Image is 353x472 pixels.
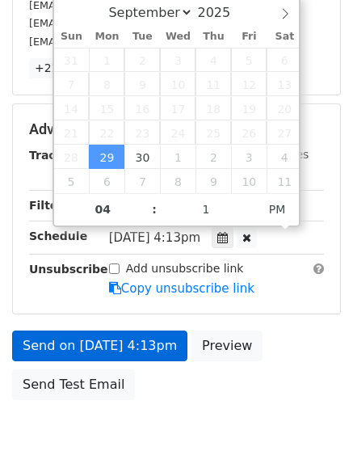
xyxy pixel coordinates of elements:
[29,263,108,276] strong: Unsubscribe
[29,230,87,242] strong: Schedule
[267,48,302,72] span: September 6, 2025
[231,48,267,72] span: September 5, 2025
[231,32,267,42] span: Fri
[160,48,195,72] span: September 3, 2025
[267,32,302,42] span: Sat
[195,48,231,72] span: September 4, 2025
[124,96,160,120] span: September 16, 2025
[12,369,135,400] a: Send Test Email
[160,145,195,169] span: October 1, 2025
[195,32,231,42] span: Thu
[160,120,195,145] span: September 24, 2025
[54,169,90,193] span: October 5, 2025
[231,72,267,96] span: September 12, 2025
[29,120,324,138] h5: Advanced
[272,394,353,472] iframe: Chat Widget
[160,96,195,120] span: September 17, 2025
[124,32,160,42] span: Tue
[89,72,124,96] span: September 8, 2025
[89,32,124,42] span: Mon
[29,17,209,29] small: [EMAIL_ADDRESS][DOMAIN_NAME]
[124,169,160,193] span: October 7, 2025
[231,145,267,169] span: October 3, 2025
[29,36,209,48] small: [EMAIL_ADDRESS][DOMAIN_NAME]
[195,72,231,96] span: September 11, 2025
[231,120,267,145] span: September 26, 2025
[160,32,195,42] span: Wed
[267,145,302,169] span: October 4, 2025
[195,96,231,120] span: September 18, 2025
[109,281,254,296] a: Copy unsubscribe link
[89,169,124,193] span: October 6, 2025
[255,193,300,225] span: Click to toggle
[89,48,124,72] span: September 1, 2025
[54,120,90,145] span: September 21, 2025
[89,145,124,169] span: September 29, 2025
[195,120,231,145] span: September 25, 2025
[195,169,231,193] span: October 9, 2025
[54,48,90,72] span: August 31, 2025
[267,120,302,145] span: September 27, 2025
[124,120,160,145] span: September 23, 2025
[160,169,195,193] span: October 8, 2025
[124,145,160,169] span: September 30, 2025
[193,5,251,20] input: Year
[191,331,263,361] a: Preview
[54,96,90,120] span: September 14, 2025
[29,199,70,212] strong: Filters
[195,145,231,169] span: October 2, 2025
[54,72,90,96] span: September 7, 2025
[89,96,124,120] span: September 15, 2025
[160,72,195,96] span: September 10, 2025
[54,145,90,169] span: September 28, 2025
[267,96,302,120] span: September 20, 2025
[124,48,160,72] span: September 2, 2025
[54,32,90,42] span: Sun
[109,230,200,245] span: [DATE] 4:13pm
[267,169,302,193] span: October 11, 2025
[126,260,244,277] label: Add unsubscribe link
[12,331,187,361] a: Send on [DATE] 4:13pm
[152,193,157,225] span: :
[124,72,160,96] span: September 9, 2025
[54,193,153,225] input: Hour
[231,169,267,193] span: October 10, 2025
[267,72,302,96] span: September 13, 2025
[157,193,255,225] input: Minute
[29,58,97,78] a: +22 more
[231,96,267,120] span: September 19, 2025
[29,149,83,162] strong: Tracking
[89,120,124,145] span: September 22, 2025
